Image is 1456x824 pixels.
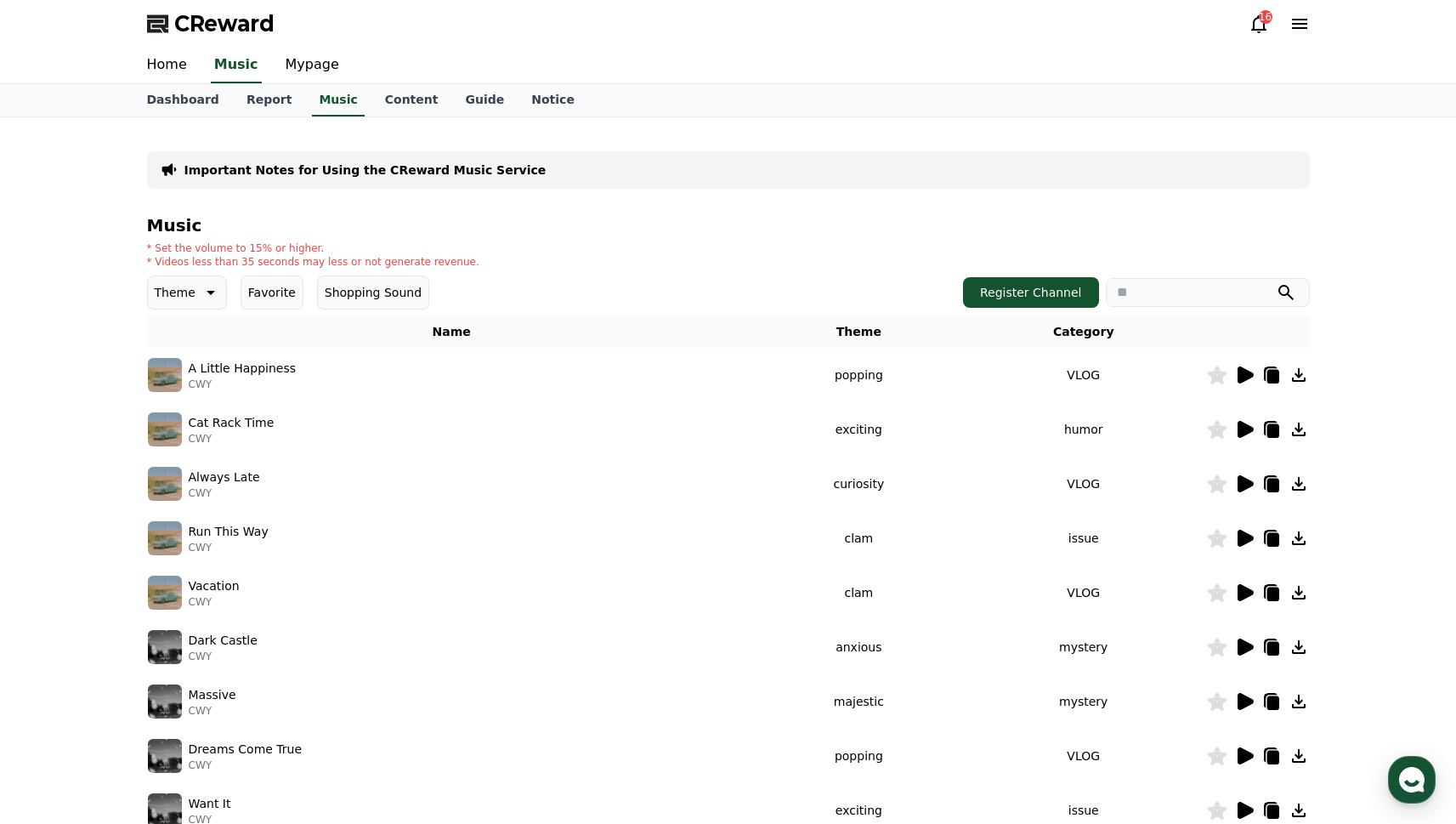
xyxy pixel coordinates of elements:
p: CWY [189,541,269,554]
p: Cat Rack Time [189,414,275,432]
p: Want It [189,795,231,813]
td: mystery [961,674,1206,729]
a: 16 [1249,14,1269,34]
a: Important Notes for Using the CReward Music Service [184,162,547,179]
p: A Little Happiness [189,360,297,378]
img: music [148,630,182,664]
a: Mypage [272,48,353,83]
img: music [148,521,182,555]
th: Category [961,316,1206,348]
p: CWY [189,486,260,500]
a: Home [133,48,201,83]
a: Messages [112,539,219,582]
a: Report [233,84,306,116]
a: Music [312,84,364,116]
p: CWY [189,704,236,718]
button: Register Channel [963,277,1099,308]
p: CWY [189,759,303,772]
td: clam [756,565,961,620]
p: CWY [189,432,275,446]
img: music [148,412,182,446]
p: Dark Castle [189,632,258,650]
p: Dreams Come True [189,741,303,759]
span: Messages [141,565,191,579]
td: popping [756,348,961,402]
td: humor [961,402,1206,457]
p: Vacation [189,577,240,595]
a: Dashboard [133,84,233,116]
h4: Music [147,216,1310,235]
p: CWY [189,650,258,663]
a: Home [5,539,112,582]
img: music [148,467,182,501]
td: curiosity [756,457,961,511]
a: Content [371,84,452,116]
a: Settings [219,539,326,582]
td: popping [756,729,961,783]
p: Run This Way [189,523,269,541]
button: Theme [147,276,227,310]
p: Massive [189,686,236,704]
td: mystery [961,620,1206,674]
a: Guide [451,84,518,116]
td: VLOG [961,565,1206,620]
a: CReward [147,10,275,37]
th: Name [147,316,756,348]
a: Music [211,48,262,83]
p: Theme [155,281,195,304]
img: music [148,685,182,719]
th: Theme [756,316,961,348]
td: VLOG [961,348,1206,402]
img: music [148,358,182,392]
a: Notice [518,84,588,116]
div: 16 [1259,10,1272,24]
td: anxious [756,620,961,674]
p: CWY [189,378,297,391]
td: majestic [756,674,961,729]
span: Settings [252,565,293,578]
p: Always Late [189,469,260,486]
td: exciting [756,402,961,457]
button: Favorite [241,276,303,310]
p: * Videos less than 35 seconds may less or not generate revenue. [147,255,479,269]
img: music [148,739,182,773]
p: CWY [189,595,240,609]
button: Shopping Sound [317,276,429,310]
td: clam [756,511,961,565]
p: * Set the volume to 15% or higher. [147,242,479,255]
span: CReward [174,10,275,37]
td: VLOG [961,457,1206,511]
td: issue [961,511,1206,565]
td: VLOG [961,729,1206,783]
img: music [148,576,182,610]
span: Home [43,565,73,578]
